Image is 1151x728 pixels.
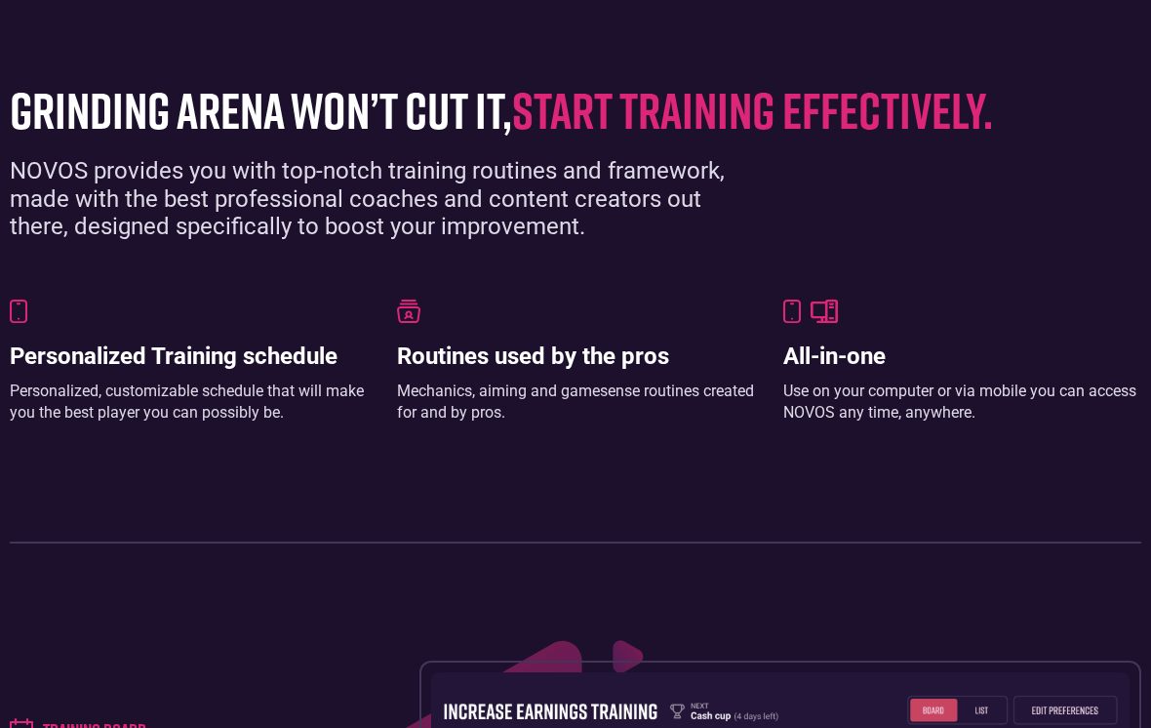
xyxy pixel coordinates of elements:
[783,343,1141,371] h3: All-in-one
[10,381,368,425] div: Personalized, customizable schedule that will make you the best player you can possibly be.
[10,343,368,371] h3: Personalized Training schedule
[512,79,993,140] span: start training effectively.
[397,343,755,371] h3: Routines used by the pros
[10,157,761,241] div: NOVOS provides you with top-notch training routines and framework, made with the best professiona...
[783,381,1141,425] div: Use on your computer or via mobile you can access NOVOS any time, anywhere.
[397,381,755,425] div: Mechanics, aiming and gamesense routines created for and by pros.
[10,82,1122,138] h1: grinding arena won’t cut it,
